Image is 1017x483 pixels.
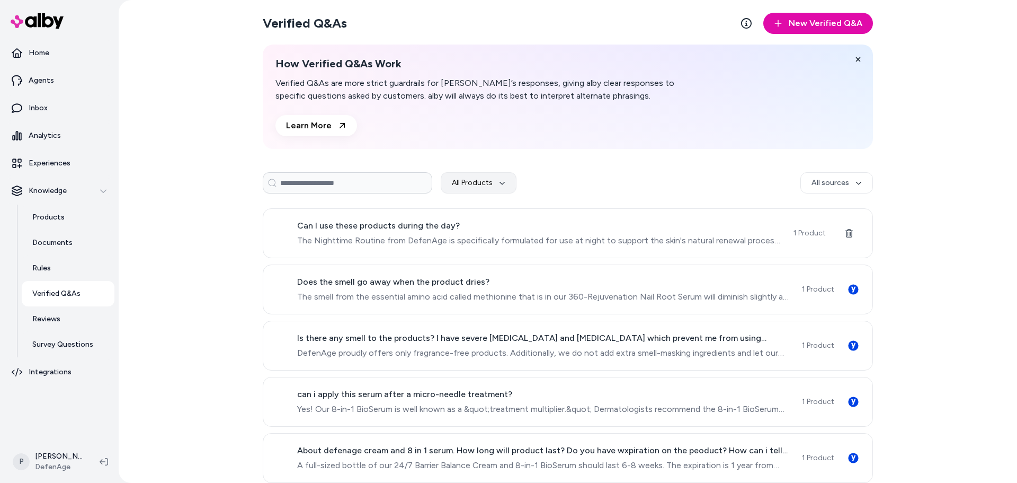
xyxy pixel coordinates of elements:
[275,77,682,102] p: Verified Q&As are more strict guardrails for [PERSON_NAME]’s responses, giving alby clear respons...
[32,288,81,299] p: Verified Q&As
[29,367,72,377] p: Integrations
[297,234,781,247] span: The Nighttime Routine from DefenAge is specifically formulated for use at night to support the sk...
[802,340,834,351] span: 1 Product
[802,453,834,463] span: 1 Product
[11,13,64,29] img: alby Logo
[29,75,54,86] p: Agents
[35,462,83,472] span: DefenAge
[32,314,60,324] p: Reviews
[22,205,114,230] a: Products
[29,158,70,169] p: Experiences
[297,403,789,416] span: Yes! Our 8-in-1 BioSerum is well known as a &quot;treatment multiplier.&quot; Dermatologists reco...
[802,397,834,407] span: 1 Product
[22,281,114,306] a: Verified Q&As
[297,276,789,288] span: Does the smell go away when the product dries?
[275,57,682,71] h2: How Verified Q&As Work
[297,219,781,232] span: Can I use these products during the day?
[4,359,114,385] a: Integrations
[441,172,516,194] button: All Products
[297,347,789,359] span: DefenAge proudly offers only fragrance-free products. Additionally, we do not add extra smell-mas...
[4,178,114,204] button: Knowledge
[32,263,51,274] p: Rules
[29,130,61,141] p: Analytics
[800,172,873,194] button: All sources
[32,238,73,248] p: Documents
[4,40,114,66] a: Home
[4,151,114,176] a: Experiences
[297,332,789,345] span: Is there any smell to the products? I have severe [MEDICAL_DATA] and [MEDICAL_DATA] which prevent...
[32,339,93,350] p: Survey Questions
[29,186,67,196] p: Knowledge
[297,444,789,457] span: About defenage cream and 8 in 1 serum. How long will product last? Do you have wxpiration on the ...
[763,13,873,34] button: New Verified Q&A
[802,284,834,295] span: 1 Product
[263,15,347,32] h2: Verified Q&As
[297,291,789,303] span: The smell from the essential amino acid called methionine that is in our 360-Rejuvenation Nail Ro...
[297,388,789,401] span: can i apply this serum after a micro-needle treatment?
[6,445,91,479] button: P[PERSON_NAME]DefenAge
[29,103,48,113] p: Inbox
[32,212,65,223] p: Products
[29,48,49,58] p: Home
[22,230,114,256] a: Documents
[275,115,357,136] a: Learn More
[22,256,114,281] a: Rules
[4,68,114,93] a: Agents
[35,451,83,462] p: [PERSON_NAME]
[4,123,114,148] a: Analytics
[13,453,30,470] span: P
[22,306,114,332] a: Reviews
[22,332,114,357] a: Survey Questions
[297,459,789,472] span: A full-sized bottle of our 24/7 Barrier Balance Cream and 8-in-1 BioSerum should last 6-8 weeks. ...
[793,228,826,239] span: 1 Product
[4,95,114,121] a: Inbox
